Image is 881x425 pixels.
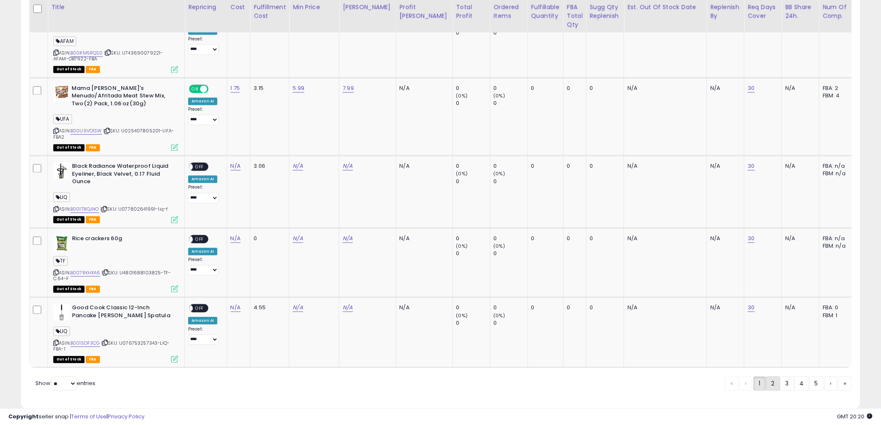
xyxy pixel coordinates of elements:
div: FBM: n/a [823,243,850,250]
a: B0015DF3CG [70,340,100,347]
div: 0 [494,178,528,186]
div: Total Profit [456,3,487,20]
div: ASIN: [53,15,178,72]
div: 0 [567,235,580,243]
span: » [844,380,846,388]
img: 41cA5-3DE3L._SL40_.jpg [53,235,70,252]
img: 31+Ad8ZbuiL._SL40_.jpg [53,163,70,179]
div: 0 [254,235,283,243]
p: N/A [627,304,700,312]
small: (0%) [494,243,505,250]
a: Privacy Policy [108,413,144,420]
span: FBA [86,216,100,224]
a: N/A [293,235,303,243]
div: FBM: 4 [823,92,850,100]
div: 4.55 [254,304,283,312]
div: 0 [531,304,557,312]
span: OFF [193,236,206,243]
div: FBA: n/a [823,163,850,170]
div: Preset: [188,107,221,126]
span: All listings that are currently out of stock and unavailable for purchase on Amazon [53,144,85,152]
div: 0 [494,30,528,37]
div: 0 [494,304,528,312]
span: FBA [86,144,100,152]
div: Amazon AI [188,248,217,256]
a: 30 [748,85,754,93]
div: 0 [456,250,490,258]
div: FBM: n/a [823,170,850,178]
div: N/A [710,235,738,243]
span: 2025-08-13 20:20 GMT [837,413,873,420]
a: 5 [809,377,824,391]
a: 4 [794,377,809,391]
div: Sugg Qty Replenish [590,3,621,20]
small: (0%) [456,93,468,99]
div: 0 [567,304,580,312]
a: N/A [231,162,241,171]
div: N/A [400,85,446,92]
span: TF [53,256,68,266]
span: Show: entries [35,380,95,388]
div: 0 [567,85,580,92]
div: 0 [456,100,490,107]
div: N/A [785,304,813,312]
div: 0 [494,85,528,92]
div: 0 [494,100,528,107]
div: 3.15 [254,85,283,92]
div: 0 [456,163,490,170]
span: FBA [86,66,100,73]
span: LIQ [53,327,70,336]
a: 3 [780,377,794,391]
div: Fulfillable Quantity [531,3,560,20]
div: Amazon AI [188,317,217,325]
strong: Copyright [8,413,39,420]
div: 0 [567,163,580,170]
a: B001T8QJNO [70,206,99,213]
small: (0%) [494,93,505,99]
div: Preset: [188,185,221,204]
small: (0%) [494,313,505,319]
div: 0 [456,320,490,327]
div: 0 [531,163,557,170]
div: FBA: n/a [823,235,850,243]
div: Cost [231,3,247,12]
div: Est. Out Of Stock Date [627,3,703,12]
a: N/A [293,162,303,171]
div: Preset: [188,257,221,276]
div: N/A [785,163,813,170]
a: N/A [343,162,353,171]
span: FBA [86,356,100,363]
a: N/A [343,235,353,243]
div: 0 [456,85,490,92]
div: Title [51,3,181,12]
span: All listings that are currently out of stock and unavailable for purchase on Amazon [53,66,85,73]
div: ASIN: [53,235,178,292]
div: FBA Total Qty [567,3,583,29]
span: OFF [193,164,206,171]
div: FBA: 2 [823,85,850,92]
span: | SKU: U025407805201-UFA-FBA2 [53,128,174,140]
div: N/A [400,163,446,170]
div: Amazon AI [188,176,217,183]
span: LIQ [53,193,70,202]
div: Preset: [188,327,221,345]
div: 0 [494,320,528,327]
img: 31FZZ0ZYzsL._SL40_.jpg [53,304,70,321]
div: ASIN: [53,304,178,362]
div: ASIN: [53,85,178,151]
div: Profit [PERSON_NAME] [400,3,449,20]
a: Terms of Use [71,413,107,420]
div: Fulfillment Cost [254,3,286,20]
a: B00U9VO1SW [70,128,102,135]
div: Num of Comp. [823,3,853,20]
span: | SKU: U4801688103825-TF-C.64-F [53,270,171,282]
div: Preset: [188,37,221,55]
p: N/A [627,235,700,243]
small: (0%) [456,313,468,319]
div: N/A [785,235,813,243]
b: Mama [PERSON_NAME]'s Menudo/Afritada Meat Stew Mix, Two(2) Pack, 1.06 oz(30g) [72,85,173,110]
span: All listings that are currently out of stock and unavailable for purchase on Amazon [53,216,85,224]
small: (0%) [494,171,505,177]
span: | SKU: U076753257343-LIQ-FBA-1 [53,340,169,353]
div: Repricing [188,3,224,12]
